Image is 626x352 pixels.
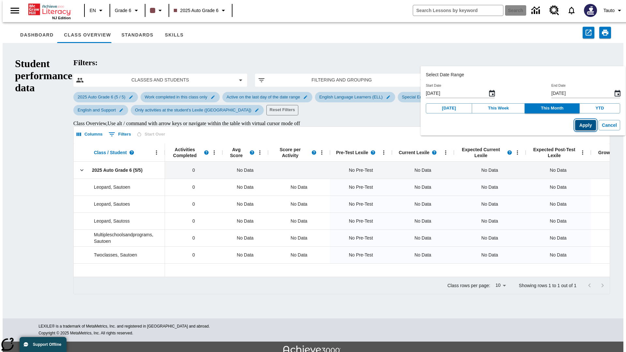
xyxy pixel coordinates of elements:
[87,5,108,16] button: Language: EN, Select a language
[349,218,373,225] span: No Pre-Test, Leopard, Sautoss
[414,218,431,225] span: No Data
[611,87,624,100] button: End Date, Choose date, August 22, 2025, Selected
[141,95,211,99] span: Work completed in this class only
[398,92,448,102] div: Edit Special Education filter selected submenu item
[15,27,59,43] button: Dashboard
[158,27,190,43] button: Skills
[115,7,131,14] span: Grade 6
[349,184,373,191] span: No Pre-Test, Leopard, Sautoen
[77,165,87,175] button: Click here to collapse the class row
[94,201,130,207] span: Leopard, Sautoes
[315,92,395,102] div: Edit English Language Learners (ELL) filter selected submenu item
[414,252,431,258] span: No Data
[38,323,588,330] p: LEXILE® is a trademark of MetaMetrics, Inc. and registered in [GEOGRAPHIC_DATA] and abroad.
[528,2,545,20] a: Data Center
[38,331,133,335] span: Copyright © 2025 MetaMetrics, Inc. All rights reserved.
[75,129,104,139] button: Select columns
[59,27,116,43] button: Class Overview
[131,105,264,115] div: Edit Only activities at the student's Lexile (Reading) filter selected submenu item
[222,213,268,229] div: No Data, Leopard, Sautoss
[165,229,222,246] div: 0, Multipleschoolsandprograms, Sautoen
[583,27,594,38] button: Export to CSV
[287,248,310,261] div: No Data, Twoclasses, Sautoen
[550,167,566,174] span: No Data, 2025 Auto Grade 6 (5/5)
[147,5,167,16] button: Class color is dark brown. Change class color
[545,2,563,19] a: Resource Center, Will open in new tab
[94,150,127,155] span: Class / Student
[513,148,522,157] button: Open Menu
[485,87,499,100] button: Start Date, Choose date, August 1, 2025, Selected
[525,103,579,113] button: This Month
[368,148,378,157] button: Read more about Pre-Test Lexile
[94,184,130,190] span: Leopard, Sautoen
[579,103,620,113] button: YTD
[73,105,128,115] div: Edit English and Support filter selected submenu item
[165,162,222,179] div: 0, 2025 Auto Grade 6 (5/5)
[165,179,222,196] div: 0, Leopard, Sautoen
[74,108,120,112] span: English and Support
[222,229,268,246] div: No Data, Multipleschoolsandprograms, Sautoen
[414,201,431,208] span: No Data
[5,1,24,20] button: Open side menu
[271,77,413,83] span: Filtering and Grouping
[222,179,268,196] div: No Data, Leopard, Sautoen
[20,337,67,352] button: Support Offline
[233,198,257,211] span: No Data
[247,148,257,157] button: Read more about the Average score
[414,235,431,242] span: No Data
[15,58,72,303] h1: Student performance data
[315,95,386,99] span: English Language Learners (ELL)
[174,7,219,14] span: 2025 Auto Grade 6
[141,92,220,102] div: Edit Work completed in this class only filter selected submenu item
[223,95,304,99] span: Active on the last day of the date range
[481,201,498,208] span: No Data, Leopard, Sautoes
[76,76,245,84] button: Select classes and students menu item
[550,201,566,208] span: No Data, Leopard, Sautoes
[392,162,454,179] div: No Data, 2025 Auto Grade 6 (5/5)
[52,16,71,20] span: NJ Edition
[392,213,454,229] div: No Data, Leopard, Sautoss
[233,164,257,177] span: No Data
[481,184,498,191] span: No Data, Leopard, Sautoen
[413,5,503,16] input: search field
[192,201,195,208] span: 0
[426,83,441,88] label: Start Date
[165,246,222,263] div: 0, Twoclasses, Sautoen
[584,4,597,17] img: Avatar
[551,83,566,88] label: End Date
[441,148,451,157] button: Open Menu
[519,282,576,289] p: Showing rows 1 to 1 out of 1
[33,342,61,347] span: Support Offline
[429,148,439,157] button: Read more about Current Lexile
[550,218,566,225] span: No Data, Leopard, Sautoss
[578,148,588,157] button: Open Menu
[399,150,429,155] span: Current Lexile
[127,148,137,157] button: Read more about Class / Student
[287,231,310,244] div: No Data, Multipleschoolsandprograms, Sautoen
[168,147,201,158] span: Activities Completed
[336,150,368,155] span: Pre-Test Lexile
[90,7,96,14] span: EN
[349,235,373,242] span: No Pre-Test, Multipleschoolsandprograms, Sautoen
[599,120,620,131] button: Cancel
[481,235,498,242] span: No Data, Multipleschoolsandprograms, Sautoen
[233,214,257,228] span: No Data
[563,2,580,19] a: Notifications
[414,167,431,174] span: No Data
[73,121,610,126] div: Class Overview , Use alt / command with arrow keys or navigate within the table with virtual curs...
[392,196,454,213] div: No Data, Leopard, Sautoes
[392,179,454,196] div: No Data, Leopard, Sautoen
[392,246,454,263] div: No Data, Twoclasses, Sautoen
[73,92,138,102] div: Edit 2025 Auto Grade 6 (5 / 5) filter selected submenu item
[28,2,71,20] div: Home
[575,120,596,131] button: Apply
[94,218,130,224] span: Leopard, Sautoss
[493,281,509,290] div: 10
[287,198,310,211] div: No Data, Leopard, Sautoes
[604,7,615,14] span: Tauto
[398,95,440,99] span: Special Education
[209,148,219,157] button: Open Menu
[426,71,620,78] h2: Select Date Range
[426,103,472,113] button: [DATE]
[255,148,265,157] button: Open Menu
